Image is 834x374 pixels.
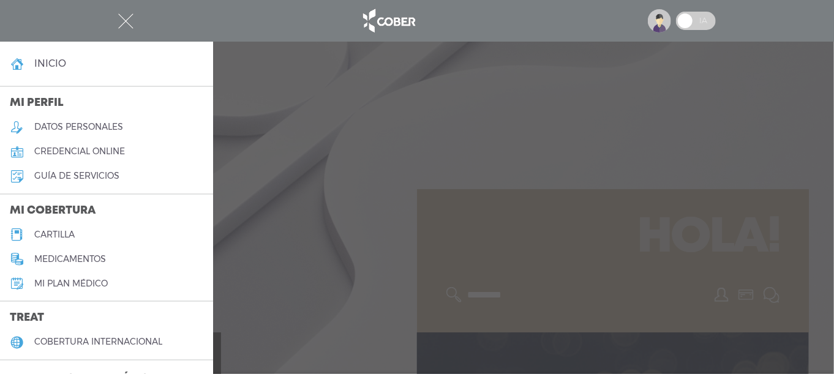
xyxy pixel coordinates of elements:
h5: credencial online [34,146,125,157]
h5: cartilla [34,230,75,240]
h5: cobertura internacional [34,337,162,347]
img: logo_cober_home-white.png [356,6,421,36]
h5: datos personales [34,122,123,132]
img: profile-placeholder.svg [648,9,671,32]
h5: Mi plan médico [34,279,108,289]
h5: guía de servicios [34,171,119,181]
h4: inicio [34,58,66,69]
img: Cober_menu-close-white.svg [118,13,133,29]
h5: medicamentos [34,254,106,264]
